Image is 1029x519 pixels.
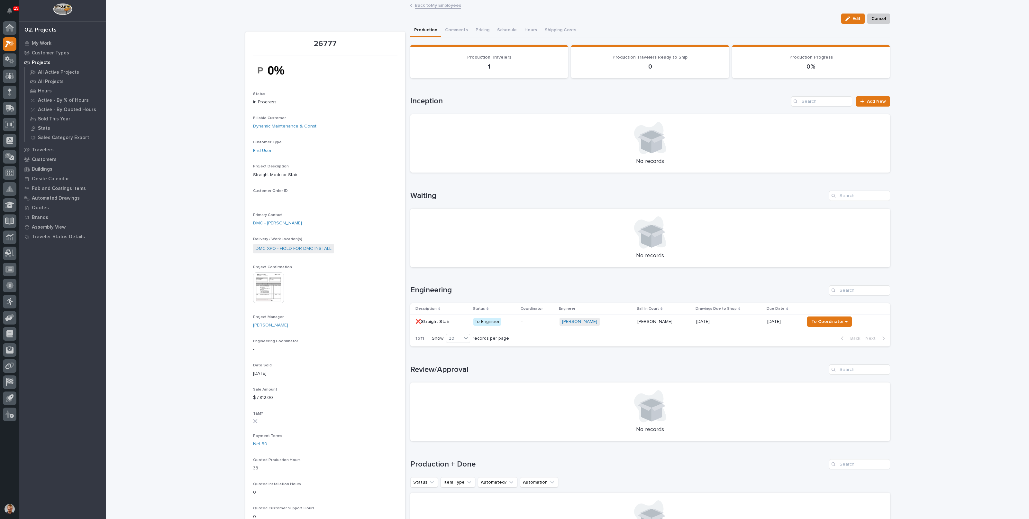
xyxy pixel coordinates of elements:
span: Quoted Customer Support Hours [253,506,314,510]
p: Straight Modular Stair [253,172,397,178]
a: Buildings [19,164,106,174]
button: Shipping Costs [541,24,580,37]
tr: ❌Straight Stair❌Straight Stair To Engineer-[PERSON_NAME] [PERSON_NAME][PERSON_NAME] [DATE][DATE] ... [410,315,890,329]
input: Search [829,459,890,469]
button: Schedule [493,24,521,37]
button: Next [863,335,890,341]
p: Onsite Calendar [32,176,69,182]
span: Quoted Installation Hours [253,482,301,486]
button: Cancel [867,14,890,24]
p: [DATE] [696,318,711,325]
button: users-avatar [3,502,16,516]
button: Automation [520,477,558,487]
h1: Engineering [410,286,826,295]
a: Brands [19,212,106,222]
a: DMC XPO - HOLD FOR DMC INSTALL [256,245,332,252]
input: Search [791,96,852,107]
p: All Projects [38,79,64,85]
p: Traveler Status Details [32,234,85,240]
button: To Coordinator → [807,316,852,327]
h1: Waiting [410,191,826,201]
button: Pricing [472,24,493,37]
a: Assembly View [19,222,106,232]
a: DMC - [PERSON_NAME] [253,220,302,227]
p: Hours [38,88,52,94]
p: Automated Drawings [32,195,80,201]
a: Traveler Status Details [19,232,106,241]
input: Search [829,191,890,201]
button: Item Type [441,477,475,487]
p: Engineer [559,305,575,312]
button: Comments [441,24,472,37]
span: Project Manager [253,315,284,319]
p: records per page [473,336,509,341]
p: All Active Projects [38,70,79,75]
p: Assembly View [32,224,66,230]
a: [PERSON_NAME] [253,322,288,329]
p: Description [415,305,437,312]
a: Add New [856,96,890,107]
span: Engineering Coordinator [253,339,298,343]
span: Production Travelers [467,55,511,60]
a: End User [253,147,272,154]
p: Travelers [32,147,54,153]
p: My Work [32,41,51,46]
button: Automated? [478,477,517,487]
a: Sales Category Export [25,133,106,142]
p: $ 7,812.00 [253,394,397,401]
span: Billable Customer [253,116,286,120]
span: Add New [867,99,886,104]
p: Sales Category Export [38,135,89,141]
a: Active - By Quoted Hours [25,105,106,114]
input: Search [829,364,890,375]
p: Customer Types [32,50,69,56]
a: My Work [19,38,106,48]
p: Sold This Year [38,116,70,122]
p: 0% [740,63,882,71]
a: Customers [19,155,106,164]
p: [PERSON_NAME] [637,318,674,325]
p: - [521,319,554,325]
p: [DATE] [767,319,799,325]
p: Drawings Due to Shop [696,305,737,312]
button: Back [836,335,863,341]
button: Edit [841,14,865,24]
button: Production [410,24,441,37]
input: Search [829,285,890,296]
p: In Progress [253,99,397,106]
span: Customer Type [253,140,282,144]
p: 26777 [253,39,397,49]
div: 02. Projects [24,27,57,34]
span: Quoted Production Hours [253,458,301,462]
div: 30 [446,335,462,342]
p: 15 [14,6,18,11]
p: 1 of 1 [410,331,429,346]
p: Due Date [767,305,785,312]
p: Buildings [32,166,52,172]
p: Active - By % of Hours [38,98,89,103]
h1: Review/Approval [410,365,826,374]
a: Dynamic Maintenance & Const [253,123,316,130]
p: No records [418,158,882,165]
a: All Projects [25,77,106,86]
p: - [253,196,397,203]
p: Customers [32,157,57,163]
span: Back [846,335,860,341]
a: Quotes [19,203,106,212]
button: Hours [521,24,541,37]
a: Back toMy Employees [415,1,461,9]
img: 3G85iCwyYAjHHRIpGPcMpPeM7TfNru8pPxBIs3jR0Ng [253,59,301,81]
p: Projects [32,60,50,66]
span: Sale Amount [253,388,277,392]
p: 1 [418,63,560,71]
span: To Coordinator → [811,318,848,326]
a: All Active Projects [25,68,106,77]
a: Hours [25,86,106,95]
div: To Engineer [473,318,501,326]
a: Active - By % of Hours [25,96,106,105]
p: 33 [253,465,397,472]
